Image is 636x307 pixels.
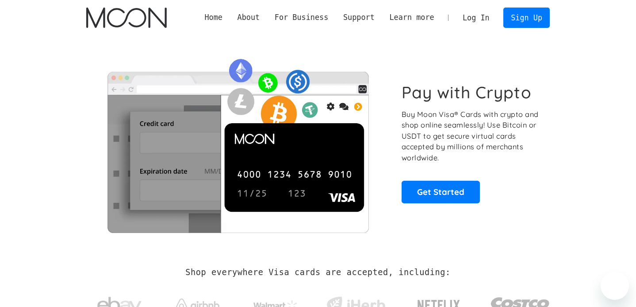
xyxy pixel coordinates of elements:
a: Sign Up [503,8,549,27]
a: home [86,8,166,28]
div: About [230,12,267,23]
a: Log In [455,8,497,27]
div: Support [343,12,375,23]
div: Support [336,12,382,23]
div: For Business [275,12,328,23]
a: Home [197,12,230,23]
div: Learn more [382,12,442,23]
div: About [238,12,260,23]
h2: Shop everywhere Visa cards are accepted, including: [185,268,450,277]
p: Buy Moon Visa® Cards with crypto and shop online seamlessly! Use Bitcoin or USDT to get secure vi... [402,109,540,163]
iframe: 启动消息传送窗口的按钮 [601,272,629,300]
a: Get Started [402,181,480,203]
img: Moon Cards let you spend your crypto anywhere Visa is accepted. [86,53,389,233]
img: Moon Logo [86,8,166,28]
h1: Pay with Crypto [402,82,532,102]
div: For Business [267,12,336,23]
div: Learn more [389,12,434,23]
